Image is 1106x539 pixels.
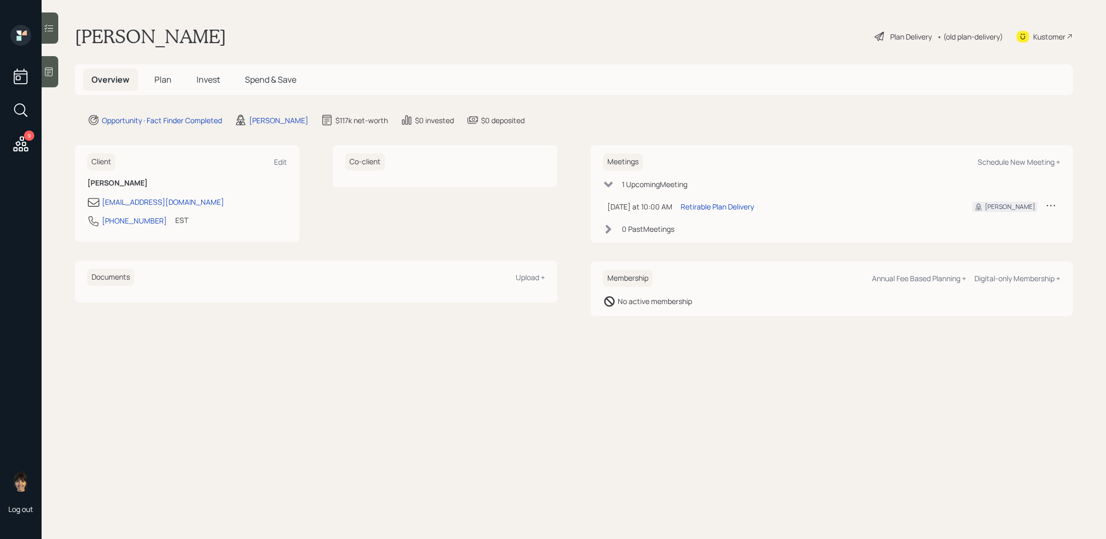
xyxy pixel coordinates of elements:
[890,31,932,42] div: Plan Delivery
[154,74,172,85] span: Plan
[978,157,1060,167] div: Schedule New Meeting +
[87,179,287,188] h6: [PERSON_NAME]
[87,153,115,170] h6: Client
[335,115,388,126] div: $117k net-worth
[197,74,220,85] span: Invest
[974,273,1060,283] div: Digital-only Membership +
[274,157,287,167] div: Edit
[622,224,674,234] div: 0 Past Meeting s
[345,153,385,170] h6: Co-client
[1033,31,1065,42] div: Kustomer
[245,74,296,85] span: Spend & Save
[622,179,687,190] div: 1 Upcoming Meeting
[603,270,653,287] h6: Membership
[10,471,31,492] img: treva-nostdahl-headshot.png
[102,215,167,226] div: [PHONE_NUMBER]
[618,296,692,307] div: No active membership
[603,153,643,170] h6: Meetings
[481,115,525,126] div: $0 deposited
[872,273,966,283] div: Annual Fee Based Planning +
[249,115,308,126] div: [PERSON_NAME]
[102,196,224,207] div: [EMAIL_ADDRESS][DOMAIN_NAME]
[24,130,34,141] div: 9
[607,201,672,212] div: [DATE] at 10:00 AM
[415,115,454,126] div: $0 invested
[87,269,134,286] h6: Documents
[8,504,33,514] div: Log out
[102,115,222,126] div: Opportunity · Fact Finder Completed
[681,201,754,212] div: Retirable Plan Delivery
[92,74,129,85] span: Overview
[175,215,188,226] div: EST
[75,25,226,48] h1: [PERSON_NAME]
[985,202,1035,212] div: [PERSON_NAME]
[516,272,545,282] div: Upload +
[937,31,1003,42] div: • (old plan-delivery)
